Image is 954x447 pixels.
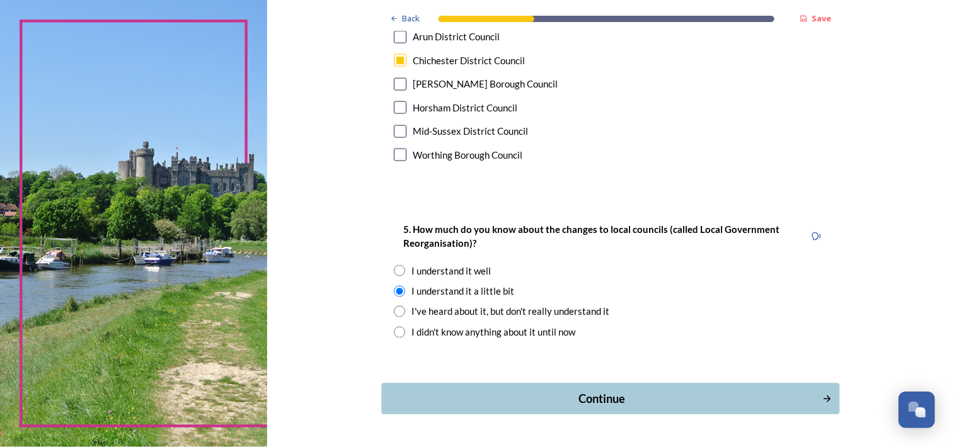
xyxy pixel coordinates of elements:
div: Horsham District Council [413,101,517,115]
strong: Save [812,13,831,24]
div: [PERSON_NAME] Borough Council [413,77,558,91]
div: Continue [389,390,815,407]
div: Arun District Council [413,30,500,44]
div: Chichester District Council [413,54,525,68]
div: Worthing Borough Council [413,148,522,162]
button: Open Chat [899,392,935,428]
div: I've heard about it, but don't really understand it [411,305,609,319]
div: I understand it a little bit [411,285,514,299]
span: Back [402,13,420,25]
button: Continue [382,383,840,414]
div: Mid-Sussex District Council [413,124,528,139]
div: I understand it well [411,264,491,278]
div: I didn't know anything about it until now [411,325,575,340]
strong: 5. How much do you know about the changes to local councils (called Local Government Reorganisati... [403,224,781,248]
